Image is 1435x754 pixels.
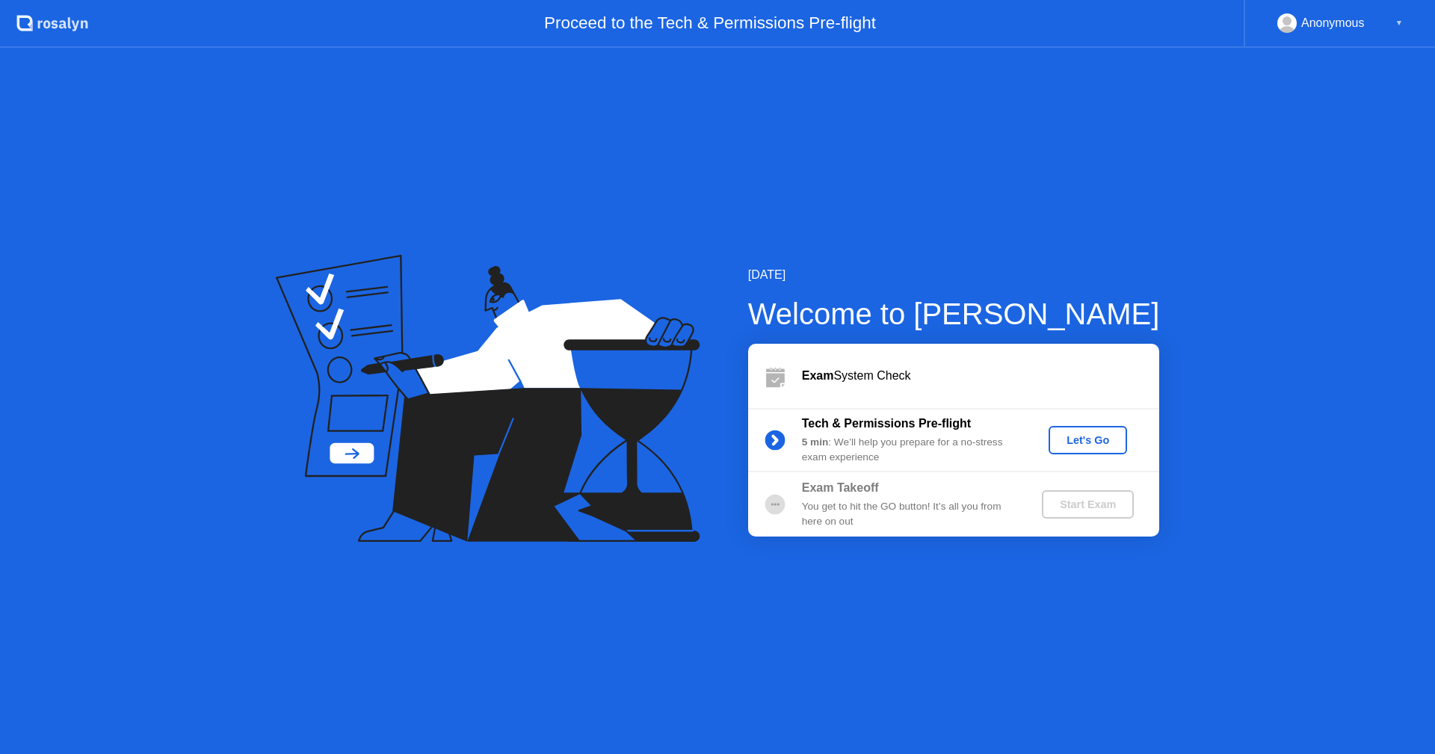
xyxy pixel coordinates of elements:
button: Let's Go [1049,426,1127,454]
div: : We’ll help you prepare for a no-stress exam experience [802,435,1017,466]
b: Exam [802,369,834,382]
div: Start Exam [1048,498,1128,510]
div: System Check [802,367,1159,385]
div: [DATE] [748,266,1160,284]
b: 5 min [802,436,829,448]
div: ▼ [1395,13,1403,33]
b: Tech & Permissions Pre-flight [802,417,971,430]
div: You get to hit the GO button! It’s all you from here on out [802,499,1017,530]
div: Welcome to [PERSON_NAME] [748,291,1160,336]
div: Anonymous [1301,13,1365,33]
b: Exam Takeoff [802,481,879,494]
button: Start Exam [1042,490,1134,519]
div: Let's Go [1055,434,1121,446]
